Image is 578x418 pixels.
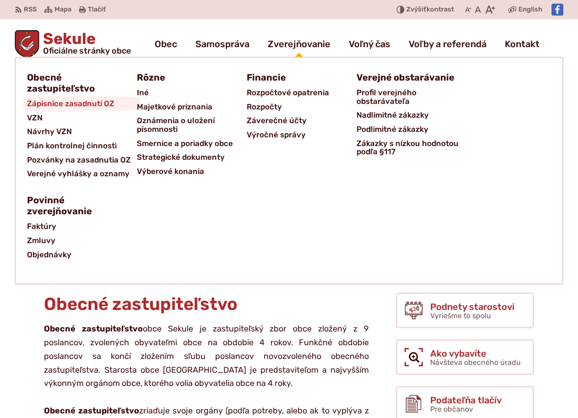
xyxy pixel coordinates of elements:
[155,31,177,57] a: Obec
[27,233,55,248] span: Zmluvy
[137,150,225,164] span: Strategické dokumenty
[137,136,247,151] a: Smernice a poriadky obce
[357,69,455,86] a: Verejné obstarávanie
[137,164,247,179] a: Výberové konania
[247,69,346,86] a: Financie
[247,128,357,142] a: Výročné správy
[27,248,137,262] a: Objednávky
[137,164,204,179] span: Výberové konania
[54,4,71,15] span: Mapa
[430,358,521,367] span: Návšteva obecného úradu
[44,293,238,315] span: Obecné zastupiteľstvo
[27,153,137,167] a: Pozvánky na zasadnutia OZ
[137,114,247,136] a: Oznámenia o uložení písomnosti
[137,100,247,114] a: Majetkové priznania
[409,31,486,57] a: Voľby a referendá
[430,311,491,320] span: Vyriešme to spolu
[517,4,544,15] a: English
[247,128,306,142] span: Výročné správy
[27,248,71,262] span: Objednávky
[27,125,72,139] span: Návrhy VZN
[519,4,542,15] span: English
[137,150,247,164] a: Strategické dokumenty
[27,111,137,125] a: VZN
[27,139,117,153] span: Plán kontrolnej činnosti
[27,233,137,248] a: Zmluvy
[27,139,137,153] a: Plán kontrolnej činnosti
[247,86,329,100] span: Rozpočtové opatrenia
[406,5,427,13] span: Zvýšiť
[43,47,131,55] span: Oficiálne stránky obce
[247,86,357,100] a: Rozpočtové opatrenia
[357,86,466,108] a: Profil verejného obstarávateľa
[27,97,114,111] span: Zápisnice zasadnutí OZ
[195,31,249,57] a: Samospráva
[27,125,137,139] a: Návrhy VZN
[27,167,130,181] span: Verejné vyhlášky a oznamy
[357,69,454,86] span: Verejné obstarávanie
[357,122,466,136] a: Podlimitné zákazky
[268,31,330,57] a: Zverejňovanie
[247,114,357,128] a: Záverečné účty
[551,4,563,16] img: Prejsť na Facebook stránku
[137,86,247,100] a: Iné
[247,100,357,114] a: Rozpočty
[88,6,106,14] span: Tlačiť
[27,219,137,233] a: Faktúry
[505,31,540,57] a: Kontakt
[27,153,131,167] span: Pozvánky na zasadnutia OZ
[15,30,39,58] img: Prejsť na domovskú stránku
[430,348,521,358] span: Ako vybavíte
[44,406,139,416] strong: Obecné zastupiteľstvo
[406,6,454,14] span: kontrast
[44,324,143,334] strong: Obecné zastupiteľstvo
[27,192,126,219] a: Povinné zverejňovanie
[247,114,307,128] span: Záverečné účty
[137,69,165,86] span: Rôzne
[349,31,390,57] a: Voľný čas
[357,108,466,122] a: Nadlimitné zákazky
[27,219,56,233] span: Faktúry
[137,136,233,151] span: Smernice a poriadky obce
[430,395,502,405] span: Podateľňa tlačív
[357,136,466,159] a: Zákazky s nízkou hodnotou podľa §117
[357,122,428,136] span: Podlimitné zákazky
[39,31,131,55] span: Sekule
[396,339,534,375] a: Ako vybavíte Návšteva obecného úradu
[27,167,137,181] a: Verejné vyhlášky a oznamy
[357,108,429,122] span: Nadlimitné zákazky
[247,69,286,86] span: Financie
[430,302,514,312] span: Podnety starostovi
[27,111,43,125] span: VZN
[247,100,282,114] span: Rozpočty
[27,97,137,111] a: Zápisnice zasadnutí OZ
[24,4,37,15] span: RSS
[430,405,473,413] span: Pre občanov
[137,100,212,114] span: Majetkové priznania
[396,293,534,328] a: Podnety starostovi Vyriešme to spolu
[15,30,131,58] a: Logo Sekule, prejsť na domovskú stránku.
[137,69,236,86] a: Rôzne
[137,86,149,100] span: Iné
[27,69,126,97] a: Obecné zastupiteľstvo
